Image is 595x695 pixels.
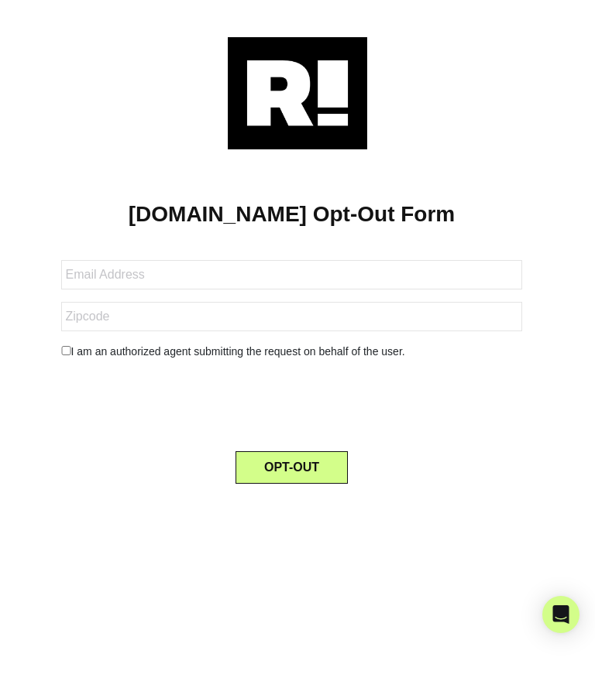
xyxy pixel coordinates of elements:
input: Email Address [61,260,523,289]
button: OPT-OUT [236,451,348,484]
div: Open Intercom Messenger [542,596,580,633]
iframe: reCAPTCHA [174,372,410,433]
img: Retention.com [228,37,367,149]
h1: [DOMAIN_NAME] Opt-Out Form [23,201,560,228]
input: Zipcode [61,302,523,331]
div: I am an authorized agent submitting the request on behalf of the user. [50,344,535,360]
